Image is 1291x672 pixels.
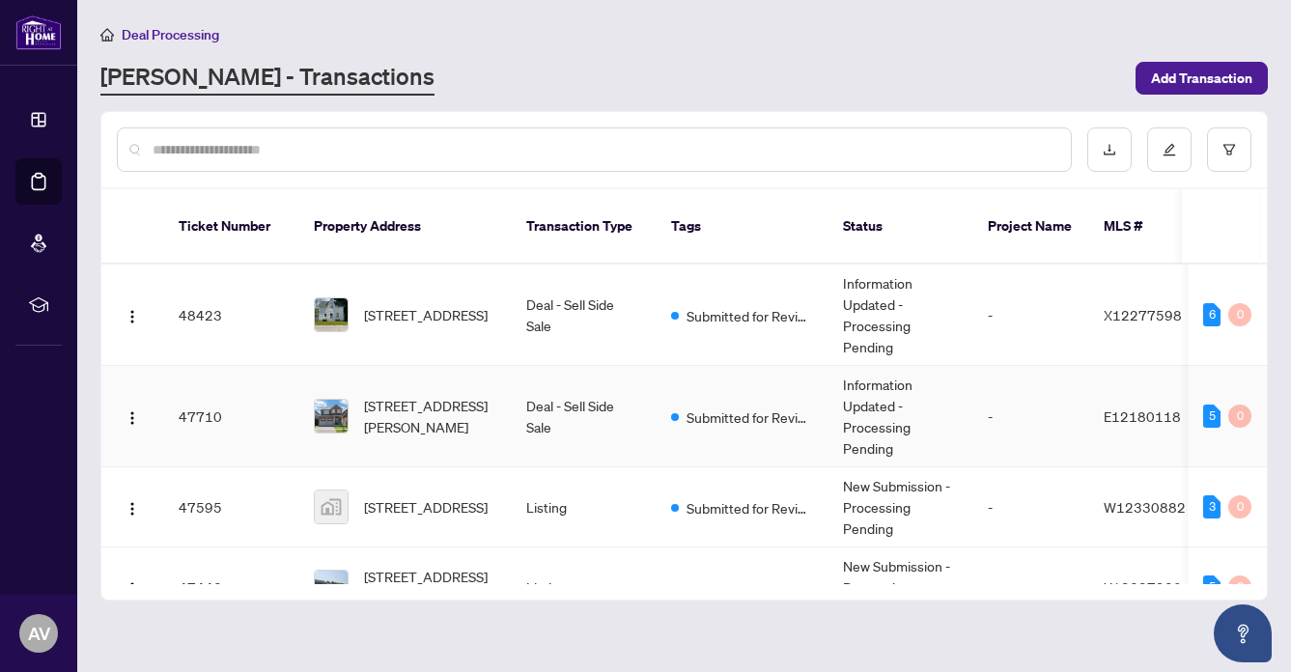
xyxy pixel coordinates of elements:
img: thumbnail-img [315,571,348,603]
button: filter [1207,127,1251,172]
button: download [1087,127,1132,172]
img: thumbnail-img [315,490,348,523]
td: 47443 [163,547,298,628]
span: Submitted for Review [687,577,812,599]
td: Listing [511,467,656,547]
img: Logo [125,309,140,324]
span: home [100,28,114,42]
td: New Submission - Processing Pending [828,467,972,547]
span: Submitted for Review [687,305,812,326]
span: filter [1222,143,1236,156]
td: - [972,265,1088,366]
td: Information Updated - Processing Pending [828,265,972,366]
div: 0 [1228,575,1251,599]
span: Deal Processing [122,26,219,43]
td: 47595 [163,467,298,547]
td: - [972,547,1088,628]
td: Listing [511,547,656,628]
button: Logo [117,401,148,432]
button: Add Transaction [1136,62,1268,95]
span: [STREET_ADDRESS] [364,496,488,518]
span: AV [28,620,50,647]
th: Project Name [972,189,1088,265]
span: Add Transaction [1151,63,1252,94]
th: Property Address [298,189,511,265]
span: X12327980 [1104,578,1182,596]
span: X12277598 [1104,306,1182,323]
td: - [972,467,1088,547]
span: download [1103,143,1116,156]
th: Tags [656,189,828,265]
button: Logo [117,572,148,602]
th: MLS # [1088,189,1204,265]
span: W12330882 [1104,498,1186,516]
button: edit [1147,127,1192,172]
td: 47710 [163,366,298,467]
span: [STREET_ADDRESS] [364,304,488,325]
th: Transaction Type [511,189,656,265]
img: thumbnail-img [315,298,348,331]
span: E12180118 [1104,407,1181,425]
img: Logo [125,581,140,597]
div: 0 [1228,405,1251,428]
span: Submitted for Review [687,497,812,518]
div: 3 [1203,495,1221,518]
td: Deal - Sell Side Sale [511,265,656,366]
img: Logo [125,501,140,517]
td: Deal - Sell Side Sale [511,366,656,467]
div: 5 [1203,405,1221,428]
img: thumbnail-img [315,400,348,433]
button: Logo [117,299,148,330]
div: 6 [1203,303,1221,326]
td: - [972,366,1088,467]
button: Logo [117,491,148,522]
div: 0 [1228,303,1251,326]
td: 48423 [163,265,298,366]
span: Submitted for Review [687,406,812,428]
a: [PERSON_NAME] - Transactions [100,61,435,96]
span: [STREET_ADDRESS][PERSON_NAME] [364,566,495,608]
th: Ticket Number [163,189,298,265]
span: edit [1163,143,1176,156]
img: logo [15,14,62,50]
th: Status [828,189,972,265]
img: Logo [125,410,140,426]
td: Information Updated - Processing Pending [828,366,972,467]
td: New Submission - Processing Pending [828,547,972,628]
div: 0 [1228,495,1251,518]
button: Open asap [1214,604,1272,662]
div: 5 [1203,575,1221,599]
span: [STREET_ADDRESS][PERSON_NAME] [364,395,495,437]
